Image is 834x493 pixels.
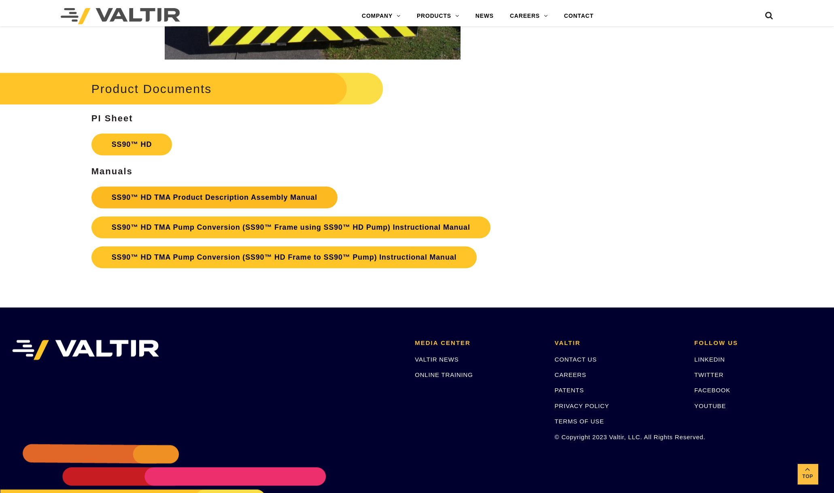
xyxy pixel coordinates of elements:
strong: Manuals [91,166,133,176]
a: VALTIR NEWS [415,356,458,363]
a: TWITTER [694,371,724,378]
p: © Copyright 2023 Valtir, LLC. All Rights Reserved. [554,432,682,442]
a: CAREERS [502,8,556,24]
h2: VALTIR [554,340,682,347]
img: VALTIR [12,340,159,360]
a: SS90™ HD [91,133,172,155]
h2: FOLLOW US [694,340,822,347]
a: PRODUCTS [409,8,467,24]
a: NEWS [467,8,502,24]
strong: PI Sheet [91,113,133,123]
a: YOUTUBE [694,402,726,409]
a: SS90™ HD TMA Pump Conversion (SS90™ Frame using SS90™ HD Pump) Instructional Manual [91,216,490,238]
a: CAREERS [554,371,586,378]
h2: MEDIA CENTER [415,340,542,347]
a: LINKEDIN [694,356,725,363]
a: SS90™ HD TMA Pump Conversion (SS90™ HD Frame to SS90™ Pump) Instructional Manual [91,246,477,268]
a: Top [798,464,818,484]
a: FACEBOOK [694,387,730,394]
a: COMPANY [354,8,409,24]
a: PATENTS [554,387,584,394]
a: PRIVACY POLICY [554,402,609,409]
span: Top [798,472,818,481]
img: Valtir [61,8,180,24]
a: TERMS OF USE [554,418,604,425]
a: CONTACT [556,8,602,24]
a: CONTACT US [554,356,596,363]
a: ONLINE TRAINING [415,371,473,378]
a: SS90™ HD TMA Product Description Assembly Manual [91,186,337,208]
